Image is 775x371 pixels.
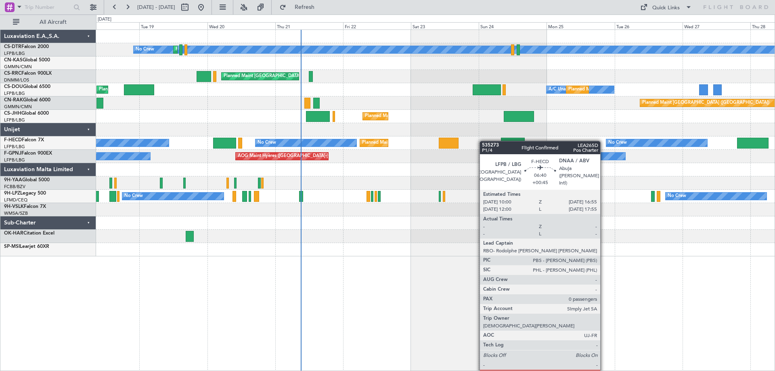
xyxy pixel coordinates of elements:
div: Planned Maint [GEOGRAPHIC_DATA] ([GEOGRAPHIC_DATA]) [224,70,351,82]
a: LFPB/LBG [4,144,25,150]
div: Tue 19 [139,22,207,29]
span: 9H-YAA [4,178,22,182]
div: AOG Maint Hyères ([GEOGRAPHIC_DATA]-[GEOGRAPHIC_DATA]) [238,150,374,162]
a: 9H-LPZLegacy 500 [4,191,46,196]
div: Wed 27 [683,22,750,29]
div: A/C Unavailable [549,84,582,96]
div: Wed 20 [207,22,275,29]
div: [DATE] [98,16,111,23]
span: 9H-LPZ [4,191,20,196]
div: Mon 25 [547,22,614,29]
div: Planned Maint [GEOGRAPHIC_DATA] ([GEOGRAPHIC_DATA]) [99,84,226,96]
span: CS-JHH [4,111,21,116]
span: CS-DOU [4,84,23,89]
a: FCBB/BZV [4,184,25,190]
div: Sun 24 [479,22,547,29]
a: F-HECDFalcon 7X [4,138,44,143]
a: LFPB/LBG [4,90,25,96]
a: CS-DOUGlobal 6500 [4,84,50,89]
div: Fri 22 [343,22,411,29]
a: CN-RAKGlobal 6000 [4,98,50,103]
div: Planned Maint [GEOGRAPHIC_DATA] ([GEOGRAPHIC_DATA]) [365,110,492,122]
div: Planned Maint [GEOGRAPHIC_DATA] ([GEOGRAPHIC_DATA]) [642,97,769,109]
span: Refresh [288,4,322,10]
span: CS-RRC [4,71,21,76]
span: All Aircraft [21,19,85,25]
a: CS-RRCFalcon 900LX [4,71,52,76]
div: No Crew [608,137,627,149]
div: No Crew [526,150,545,162]
span: F-HECD [4,138,22,143]
div: Planned Maint [GEOGRAPHIC_DATA] ([GEOGRAPHIC_DATA]) [568,84,695,96]
div: Quick Links [652,4,680,12]
a: 9H-VSLKFalcon 7X [4,204,46,209]
a: LFMD/CEQ [4,197,27,203]
button: Quick Links [636,1,696,14]
a: CS-JHHGlobal 6000 [4,111,49,116]
div: Thu 21 [275,22,343,29]
a: GMMN/CMN [4,104,32,110]
a: WMSA/SZB [4,210,28,216]
a: GMMN/CMN [4,64,32,70]
div: Sat 23 [411,22,479,29]
a: CN-KASGlobal 5000 [4,58,50,63]
a: 9H-YAAGlobal 5000 [4,178,50,182]
button: All Aircraft [9,16,88,29]
input: Trip Number [25,1,71,13]
span: CN-RAK [4,98,23,103]
a: LFPB/LBG [4,50,25,57]
a: DNMM/LOS [4,77,29,83]
a: CS-DTRFalcon 2000 [4,44,49,49]
a: SP-MSILearjet 60XR [4,244,49,249]
a: F-GPNJFalcon 900EX [4,151,52,156]
div: Mon 18 [71,22,139,29]
div: No Crew [668,190,686,202]
div: Planned Maint Sofia [176,44,217,56]
div: No Crew [136,44,154,56]
span: CN-KAS [4,58,23,63]
span: F-GPNJ [4,151,21,156]
span: [DATE] - [DATE] [137,4,175,11]
a: LFPB/LBG [4,117,25,123]
span: SP-MSI [4,244,20,249]
div: Tue 26 [615,22,683,29]
button: Refresh [276,1,324,14]
span: CS-DTR [4,44,21,49]
div: No Crew [258,137,276,149]
div: No Crew [124,190,143,202]
span: 9H-VSLK [4,204,24,209]
a: OK-HARCitation Excel [4,231,54,236]
span: OK-HAR [4,231,23,236]
a: LFPB/LBG [4,157,25,163]
div: Planned Maint [GEOGRAPHIC_DATA] ([GEOGRAPHIC_DATA]) [362,137,489,149]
